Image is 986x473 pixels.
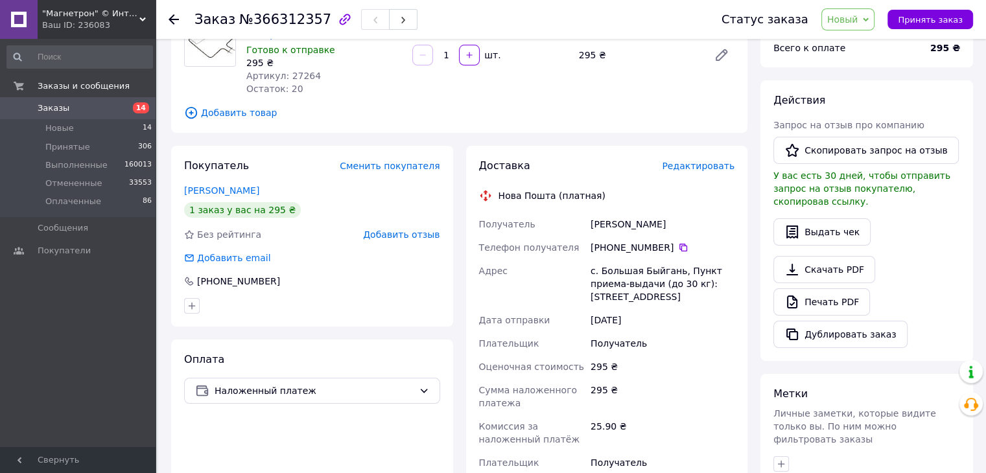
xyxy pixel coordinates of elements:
[588,355,737,378] div: 295 ₴
[246,45,335,55] span: Готово к отправке
[246,56,402,69] div: 295 ₴
[773,94,825,106] span: Действия
[588,308,737,332] div: [DATE]
[133,102,149,113] span: 14
[930,43,960,53] b: 295 ₴
[773,321,908,348] button: Дублировать заказ
[138,141,152,153] span: 306
[773,137,959,164] button: Скопировать запрос на отзыв
[591,241,734,254] div: [PHONE_NUMBER]
[773,43,845,53] span: Всего к оплате
[340,161,440,171] span: Сменить покупателя
[6,45,153,69] input: Поиск
[574,46,703,64] div: 295 ₴
[194,12,235,27] span: Заказ
[588,415,737,451] div: 25.90 ₴
[197,229,261,240] span: Без рейтинга
[773,288,870,316] a: Печать PDF
[773,387,808,400] span: Метки
[45,141,90,153] span: Принятые
[184,159,249,172] span: Покупатель
[709,42,734,68] a: Редактировать
[479,315,550,325] span: Дата отправки
[898,15,963,25] span: Принять заказ
[38,80,130,92] span: Заказы и сообщения
[773,170,950,207] span: У вас есть 30 дней, чтобы отправить запрос на отзыв покупателю, скопировав ссылку.
[215,384,414,398] span: Наложенный платеж
[479,266,508,276] span: Адрес
[479,219,535,229] span: Получатель
[588,259,737,308] div: с. Большая Быйгань, Пункт приема-выдачи (до 30 кг): [STREET_ADDRESS]
[479,362,585,372] span: Оценочная стоимость
[588,332,737,355] div: Получатель
[184,353,224,365] span: Оплата
[773,120,924,130] span: Запрос на отзыв про компанию
[246,71,321,81] span: Артикул: 27264
[38,245,91,257] span: Покупатели
[479,338,539,349] span: Плательщик
[773,218,871,246] button: Выдать чек
[45,196,101,207] span: Оплаченные
[773,256,875,283] a: Скачать PDF
[196,275,281,288] div: [PHONE_NUMBER]
[588,378,737,415] div: 295 ₴
[185,16,235,66] img: Тэн нижний 1150W для духовок Whirlpool 481010375734
[143,122,152,134] span: 14
[246,16,401,40] a: Тэн нижний 1150W для духовок Whirlpool 481010375734
[124,159,152,171] span: 160013
[184,106,734,120] span: Добавить товар
[662,161,734,171] span: Редактировать
[773,408,936,444] span: Личные заметки, которые видите только вы. По ним можно фильтровать заказы
[827,14,858,25] span: Новый
[246,84,303,94] span: Остаток: 20
[45,178,102,189] span: Отмененные
[196,251,272,264] div: Добавить email
[38,102,69,114] span: Заказы
[183,251,272,264] div: Добавить email
[479,421,580,444] span: Комиссия за наложенный платёж
[588,213,737,236] div: [PERSON_NAME]
[481,49,502,62] div: шт.
[479,242,580,253] span: Телефон получателя
[38,222,88,234] span: Сообщения
[495,189,609,202] div: Нова Пошта (платная)
[887,10,973,29] button: Принять заказ
[129,178,152,189] span: 33553
[184,202,301,218] div: 1 заказ у вас на 295 ₴
[479,385,577,408] span: Сумма наложенного платежа
[45,159,108,171] span: Выполненные
[169,13,179,26] div: Вернуться назад
[239,12,331,27] span: №366312357
[722,13,808,26] div: Статус заказа
[184,185,259,196] a: [PERSON_NAME]
[143,196,152,207] span: 86
[363,229,440,240] span: Добавить отзыв
[479,159,530,172] span: Доставка
[42,8,139,19] span: "Магнетрон" © Интернет-магазин запчастей и аксессуаров для бытовой техники
[45,122,74,134] span: Новые
[42,19,156,31] div: Ваш ID: 236083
